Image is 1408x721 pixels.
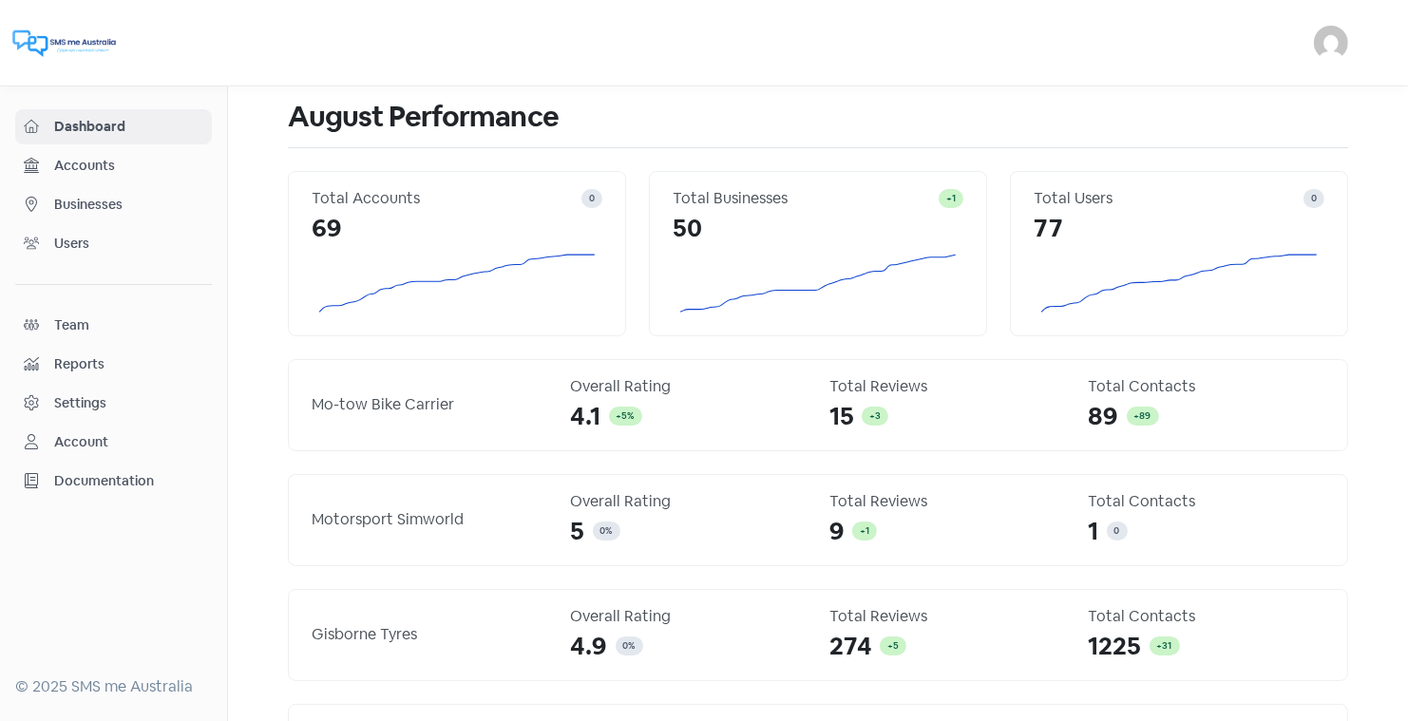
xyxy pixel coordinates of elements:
[1089,513,1099,550] span: 1
[312,393,548,416] div: Mo-tow Bike Carrier
[571,513,585,550] span: 5
[571,490,808,513] div: Overall Rating
[600,524,606,537] span: 0
[860,524,869,537] span: +1
[946,192,956,204] span: +1
[54,354,203,374] span: Reports
[15,148,212,183] a: Accounts
[1157,639,1172,652] span: +31
[829,513,845,550] span: 9
[54,315,203,335] span: Team
[887,639,899,652] span: +5
[1089,375,1325,398] div: Total Contacts
[312,508,548,531] div: Motorsport Simworld
[869,409,881,422] span: +3
[1089,490,1325,513] div: Total Contacts
[15,386,212,421] a: Settings
[312,623,548,646] div: Gisborne Tyres
[54,432,108,452] div: Account
[571,628,608,665] span: 4.9
[54,156,203,176] span: Accounts
[829,398,854,435] span: 15
[1089,398,1119,435] span: 89
[288,86,1348,147] h1: August Performance
[54,195,203,215] span: Businesses
[15,109,212,144] a: Dashboard
[54,393,106,413] div: Settings
[15,675,212,698] div: © 2025 SMS me Australia
[623,639,629,652] span: 0
[1034,210,1324,247] div: 77
[15,347,212,382] a: Reports
[1114,524,1120,537] span: 0
[15,308,212,343] a: Team
[673,187,939,210] div: Total Businesses
[54,117,203,137] span: Dashboard
[1089,628,1142,665] span: 1225
[1134,409,1151,422] span: +89
[628,409,635,422] span: %
[15,425,212,460] a: Account
[829,628,872,665] span: 274
[629,639,636,652] span: %
[589,192,595,204] span: 0
[15,464,212,499] a: Documentation
[617,409,628,422] span: +5
[1311,192,1317,204] span: 0
[312,187,581,210] div: Total Accounts
[15,187,212,222] a: Businesses
[571,605,808,628] div: Overall Rating
[673,210,963,247] div: 50
[54,234,203,254] span: Users
[829,490,1066,513] div: Total Reviews
[1314,26,1348,60] img: User
[571,398,601,435] span: 4.1
[829,375,1066,398] div: Total Reviews
[829,605,1066,628] div: Total Reviews
[1089,605,1325,628] div: Total Contacts
[54,471,203,491] span: Documentation
[1034,187,1303,210] div: Total Users
[606,524,613,537] span: %
[15,226,212,261] a: Users
[312,210,602,247] div: 69
[571,375,808,398] div: Overall Rating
